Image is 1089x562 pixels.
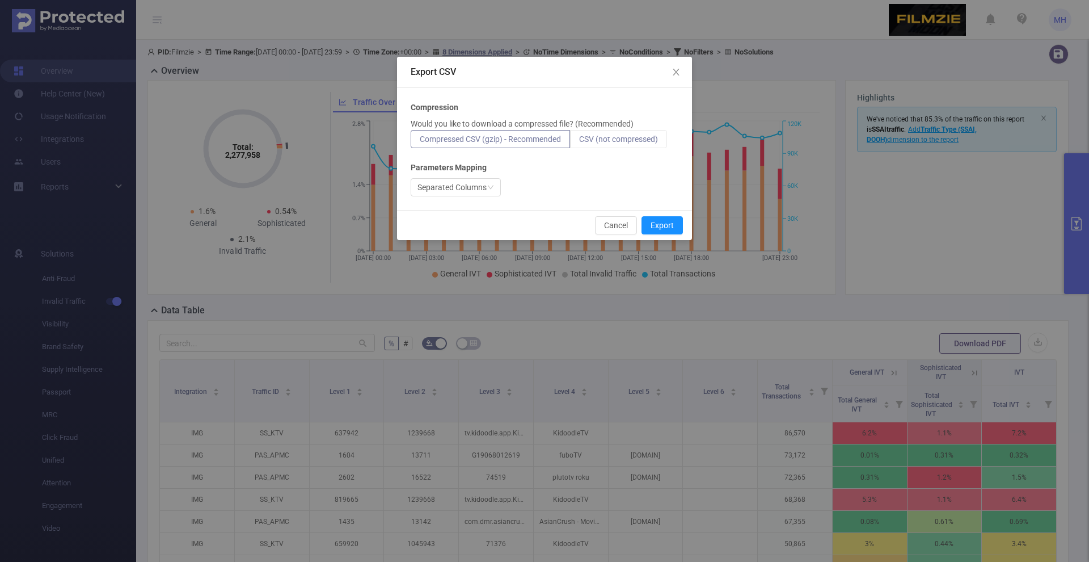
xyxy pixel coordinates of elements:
i: icon: down [487,184,494,192]
button: Close [660,57,692,89]
span: Compressed CSV (gzip) - Recommended [420,135,561,144]
button: Cancel [595,216,637,234]
b: Compression [411,102,458,114]
div: Separated Columns [417,179,487,196]
b: Parameters Mapping [411,162,487,174]
i: icon: close [672,68,681,77]
p: Would you like to download a compressed file? (Recommended) [411,118,634,130]
span: CSV (not compressed) [579,135,658,144]
div: Export CSV [411,66,678,78]
button: Export [641,216,683,234]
